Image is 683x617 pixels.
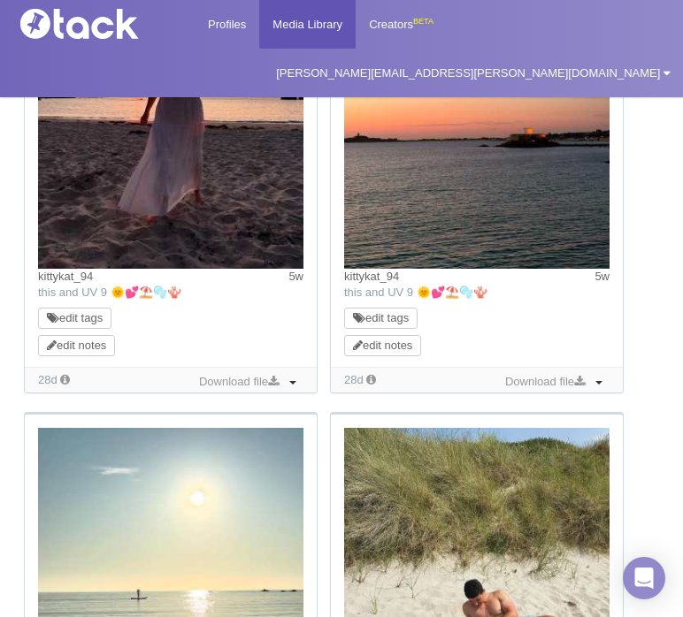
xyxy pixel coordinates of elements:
time: Posted: 14/07/2025, 20:55:22 [595,269,610,285]
a: edit notes [47,339,106,352]
time: Added: 21/07/2025, 14:57:01 [38,373,58,386]
a: [PERSON_NAME][EMAIL_ADDRESS][PERSON_NAME][DOMAIN_NAME] [263,49,683,97]
div: BETA [413,12,434,31]
div: Open Intercom Messenger [623,557,665,599]
time: Posted: 14/07/2025, 20:55:22 [288,269,303,285]
a: kittykat_94 [344,270,399,283]
a: kittykat_94 [38,270,93,283]
a: edit notes [353,339,412,352]
a: Download file [195,372,283,392]
time: Added: 21/07/2025, 14:56:59 [344,373,364,386]
img: Tack [13,9,190,39]
span: this and UV 9 🌞💕⛱️🫧🪸 [344,286,487,299]
span: this and UV 9 🌞💕⛱️🫧🪸 [38,286,181,299]
a: edit tags [47,311,103,324]
a: edit tags [353,311,409,324]
a: Download file [501,372,589,392]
